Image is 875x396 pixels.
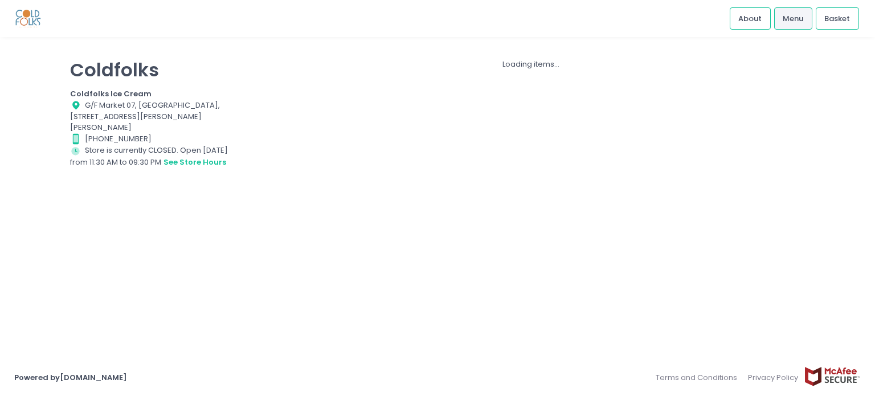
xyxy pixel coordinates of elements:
[257,59,805,70] div: Loading items...
[70,88,152,99] b: Coldfolks Ice Cream
[730,7,771,29] a: About
[70,145,243,169] div: Store is currently CLOSED. Open [DATE] from 11:30 AM to 09:30 PM
[163,156,227,169] button: see store hours
[656,366,743,389] a: Terms and Conditions
[824,13,850,25] span: Basket
[14,372,127,383] a: Powered by[DOMAIN_NAME]
[70,59,243,81] p: Coldfolks
[774,7,812,29] a: Menu
[743,366,804,389] a: Privacy Policy
[783,13,803,25] span: Menu
[70,133,243,145] div: [PHONE_NUMBER]
[70,100,243,133] div: G/F Market 07, [GEOGRAPHIC_DATA], [STREET_ADDRESS][PERSON_NAME][PERSON_NAME]
[738,13,762,25] span: About
[804,366,861,386] img: mcafee-secure
[14,9,42,28] img: logo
